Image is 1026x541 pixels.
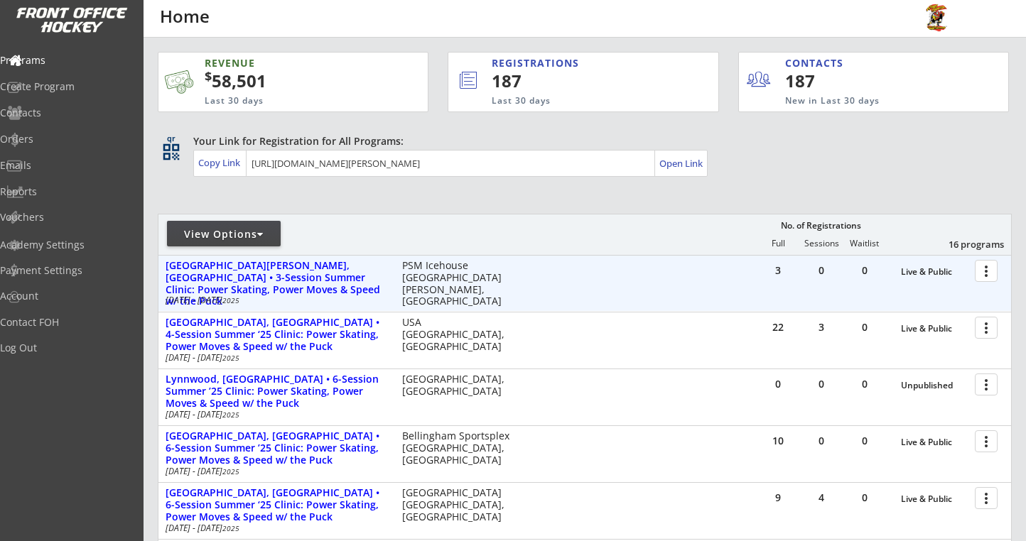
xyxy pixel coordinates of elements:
div: 10 [757,436,799,446]
div: CONTACTS [785,56,850,70]
em: 2025 [222,523,239,533]
div: No. of Registrations [777,221,865,231]
div: 187 [785,69,873,93]
div: 0 [800,379,843,389]
div: 3 [800,322,843,332]
button: qr_code [161,141,182,163]
div: [GEOGRAPHIC_DATA], [GEOGRAPHIC_DATA] • 4-Session Summer ‘25 Clinic: Power Skating, Power Moves & ... [166,317,387,352]
button: more_vert [975,317,998,339]
div: REVENUE [205,56,362,70]
div: 0 [843,493,886,503]
div: 58,501 [205,69,384,93]
div: Lynnwood, [GEOGRAPHIC_DATA] • 6-Session Summer ’25 Clinic: Power Skating, Power Moves & Speed w/ ... [166,373,387,409]
div: Sessions [800,239,843,248]
a: Open Link [659,153,704,173]
div: Live & Public [901,437,968,447]
div: [GEOGRAPHIC_DATA], [GEOGRAPHIC_DATA] • 6-Session Summer ’25 Clinic: Power Skating, Power Moves & ... [166,430,387,466]
div: [GEOGRAPHIC_DATA], [GEOGRAPHIC_DATA] [402,373,514,398]
div: 22 [757,322,799,332]
div: [GEOGRAPHIC_DATA], [GEOGRAPHIC_DATA] • 6-Session Summer ‘25 Clinic: Power Skating, Power Moves & ... [166,487,387,523]
div: View Options [167,227,281,241]
button: more_vert [975,373,998,395]
em: 2025 [222,295,239,305]
div: REGISTRATIONS [492,56,655,70]
div: Last 30 days [205,95,362,107]
div: 0 [843,379,886,389]
div: 0 [800,436,843,446]
div: Your Link for Registration for All Programs: [193,134,968,148]
button: more_vert [975,430,998,452]
div: 4 [800,493,843,503]
div: Open Link [659,158,704,170]
div: [DATE] - [DATE] [166,467,383,476]
div: Full [757,239,799,248]
div: 0 [843,436,886,446]
div: [GEOGRAPHIC_DATA] [GEOGRAPHIC_DATA], [GEOGRAPHIC_DATA] [402,487,514,523]
em: 2025 [222,466,239,476]
div: PSM Icehouse [GEOGRAPHIC_DATA][PERSON_NAME], [GEOGRAPHIC_DATA] [402,260,514,307]
div: USA [GEOGRAPHIC_DATA], [GEOGRAPHIC_DATA] [402,317,514,352]
div: Last 30 days [492,95,660,107]
div: Bellingham Sportsplex [GEOGRAPHIC_DATA], [GEOGRAPHIC_DATA] [402,430,514,466]
div: Waitlist [843,239,885,248]
div: [DATE] - [DATE] [166,296,383,305]
div: [DATE] - [DATE] [166,524,383,532]
em: 2025 [222,410,239,420]
div: qr [162,134,179,143]
div: Live & Public [901,494,968,504]
div: 0 [800,266,843,275]
div: Unpublished [901,381,968,390]
div: 9 [757,493,799,503]
div: Copy Link [198,156,243,169]
div: 187 [492,69,671,93]
div: Live & Public [901,267,968,277]
div: New in Last 30 days [785,95,943,107]
div: [DATE] - [DATE] [166,410,383,419]
div: 3 [757,266,799,275]
div: 0 [843,322,886,332]
div: 16 programs [930,238,1004,251]
div: 0 [843,266,886,275]
button: more_vert [975,487,998,509]
sup: $ [205,67,212,84]
div: [DATE] - [DATE] [166,354,383,362]
div: [GEOGRAPHIC_DATA][PERSON_NAME], [GEOGRAPHIC_DATA] • 3-Session Summer Clinic: Power Skating, Power... [166,260,387,307]
button: more_vert [975,260,998,282]
div: 0 [757,379,799,389]
div: Live & Public [901,324,968,334]
em: 2025 [222,353,239,363]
